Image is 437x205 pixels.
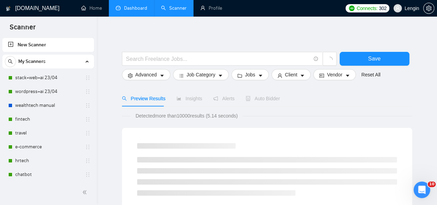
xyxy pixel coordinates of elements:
[357,4,377,12] span: Connects:
[277,73,282,78] span: user
[15,154,81,168] a: hrtech
[414,181,430,198] iframe: Intercom live chat
[2,38,94,52] li: New Scanner
[187,71,215,78] span: Job Category
[423,6,434,11] a: setting
[6,3,11,14] img: logo
[345,73,350,78] span: caret-down
[246,96,250,101] span: robot
[82,189,89,196] span: double-left
[85,144,91,150] span: holder
[272,69,311,80] button: userClientcaret-down
[18,55,46,68] span: My Scanners
[135,71,157,78] span: Advanced
[300,73,305,78] span: caret-down
[122,69,170,80] button: settingAdvancedcaret-down
[81,5,102,11] a: homeHome
[246,96,280,101] span: Auto Bidder
[213,96,218,101] span: notification
[4,22,41,37] span: Scanner
[160,73,164,78] span: caret-down
[177,96,202,101] span: Insights
[177,96,181,101] span: area-chart
[116,5,147,11] a: dashboardDashboard
[326,57,333,63] span: loading
[15,112,81,126] a: fintech
[258,73,263,78] span: caret-down
[15,99,81,112] a: wealthtech manual
[361,71,380,78] a: Reset All
[218,73,223,78] span: caret-down
[85,75,91,81] span: holder
[85,130,91,136] span: holder
[319,73,324,78] span: idcard
[368,54,380,63] span: Save
[349,6,354,11] img: upwork-logo.png
[395,6,400,11] span: user
[85,172,91,177] span: holder
[122,96,165,101] span: Preview Results
[161,5,187,11] a: searchScanner
[15,140,81,154] a: e-commerce
[85,103,91,108] span: holder
[327,71,342,78] span: Vendor
[15,85,81,99] a: wordpress+ai 23/04
[5,59,16,64] span: search
[122,96,127,101] span: search
[179,73,184,78] span: bars
[428,181,436,187] span: 10
[128,73,133,78] span: setting
[85,117,91,122] span: holder
[15,71,81,85] a: stack+web+ai 23/04
[314,57,318,61] span: info-circle
[15,168,81,181] a: chatbot
[8,38,88,52] a: New Scanner
[200,5,222,11] a: userProfile
[213,96,235,101] span: Alerts
[424,6,434,11] span: setting
[379,4,386,12] span: 302
[5,56,16,67] button: search
[423,3,434,14] button: setting
[313,69,355,80] button: idcardVendorcaret-down
[237,73,242,78] span: folder
[245,71,255,78] span: Jobs
[173,69,229,80] button: barsJob Categorycaret-down
[85,89,91,94] span: holder
[126,55,311,63] input: Search Freelance Jobs...
[231,69,269,80] button: folderJobscaret-down
[15,126,81,140] a: travel
[285,71,297,78] span: Client
[131,112,243,120] span: Detected more than 10000 results (5.14 seconds)
[340,52,409,66] button: Save
[85,158,91,164] span: holder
